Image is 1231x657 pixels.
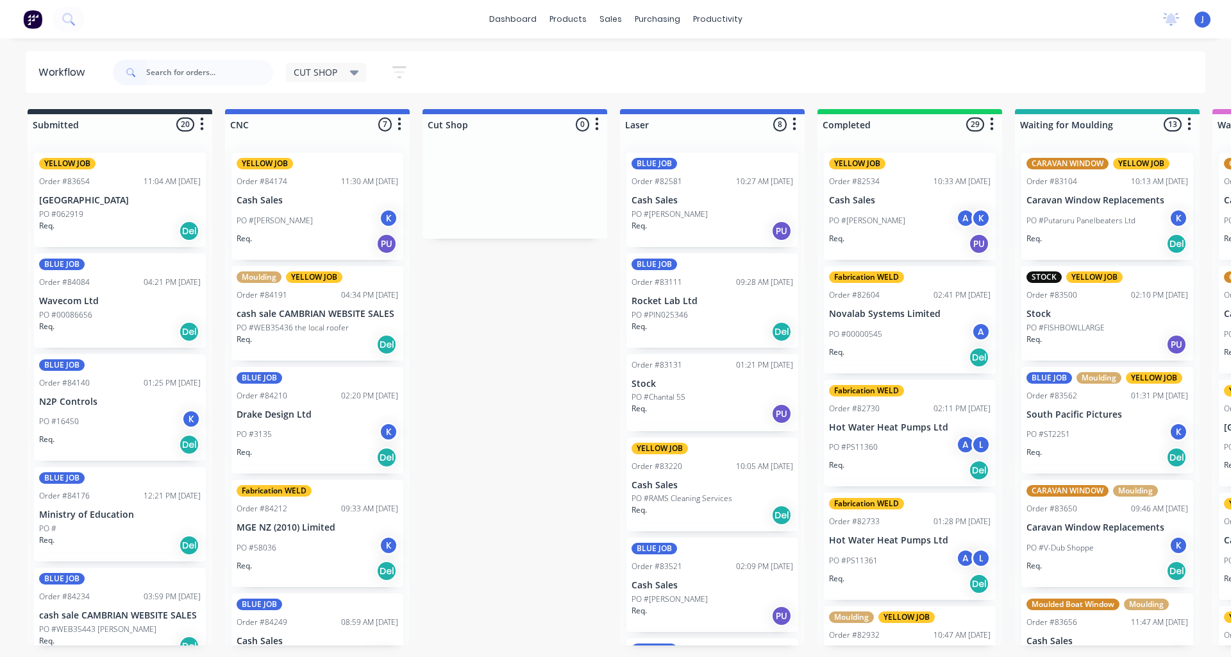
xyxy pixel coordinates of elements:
[376,561,397,581] div: Del
[341,289,398,301] div: 04:34 PM [DATE]
[829,289,880,301] div: Order #82604
[1169,536,1188,555] div: K
[146,60,273,85] input: Search for orders...
[736,277,793,288] div: 09:28 AM [DATE]
[231,153,403,260] div: YELLOW JOBOrder #8417411:30 AM [DATE]Cash SalesPO #[PERSON_NAME]KReq.PU
[1026,542,1094,554] p: PO #V-Dub Shoppe
[1131,390,1188,402] div: 01:31 PM [DATE]
[1026,215,1135,226] p: PO #Putaruru Panelbeaters Ltd
[969,574,989,594] div: Del
[632,493,732,504] p: PO #RAMS Cleaning Services
[1026,636,1188,647] p: Cash Sales
[1026,233,1042,244] p: Req.
[1113,158,1169,169] div: YELLOW JOB
[971,209,991,228] div: K
[632,561,682,572] div: Order #83521
[971,549,991,568] div: L
[39,523,56,534] p: PO #
[1131,503,1188,515] div: 09:46 AM [DATE]
[237,309,398,320] p: cash sale CAMBRIAN WEBSITE SALES
[237,617,287,628] div: Order #84249
[829,346,844,358] p: Req.
[829,403,880,414] div: Order #82730
[1131,617,1188,628] div: 11:47 AM [DATE]
[39,277,90,288] div: Order #84084
[237,334,252,345] p: Req.
[237,158,293,169] div: YELLOW JOB
[829,233,844,244] p: Req.
[341,503,398,515] div: 09:33 AM [DATE]
[829,459,844,471] p: Req.
[1026,409,1188,420] p: South Pacific Pictures
[1026,372,1072,384] div: BLUE JOB
[376,334,397,355] div: Del
[286,271,342,283] div: YELLOW JOB
[1026,390,1077,402] div: Order #83562
[934,403,991,414] div: 02:11 PM [DATE]
[237,176,287,187] div: Order #84174
[1021,480,1193,587] div: CARAVAN WINDOWMouldingOrder #8365009:46 AM [DATE]Caravan Window ReplacementsPO #V-Dub ShoppeKReq.Del
[294,65,337,79] span: CUT SHOP
[231,266,403,361] div: MouldingYELLOW JOBOrder #8419104:34 PM [DATE]cash sale CAMBRIAN WEBSITE SALESPO #WEB35436 the loc...
[829,611,874,623] div: Moulding
[34,153,206,247] div: YELLOW JOBOrder #8365411:04 AM [DATE][GEOGRAPHIC_DATA]PO #062919Req.Del
[1026,322,1105,334] p: PO #FISHBOWLLARGE
[824,153,996,260] div: YELLOW JOBOrder #8253410:33 AM [DATE]Cash SalesPO #[PERSON_NAME]AKReq.PU
[829,328,882,340] p: PO #00000545
[969,460,989,481] div: Del
[1131,289,1188,301] div: 02:10 PM [DATE]
[237,233,252,244] p: Req.
[34,467,206,561] div: BLUE JOBOrder #8417612:21 PM [DATE]Ministry of EducationPO #Req.Del
[39,591,90,602] div: Order #84234
[376,447,397,468] div: Del
[23,10,42,29] img: Factory
[829,573,844,584] p: Req.
[1126,372,1182,384] div: YELLOW JOB
[341,390,398,402] div: 02:20 PM [DATE]
[632,195,793,206] p: Cash Sales
[179,535,199,556] div: Del
[1026,176,1077,187] div: Order #83104
[237,372,282,384] div: BLUE JOB
[969,234,989,254] div: PU
[144,176,201,187] div: 11:04 AM [DATE]
[39,377,90,389] div: Order #84140
[237,503,287,515] div: Order #84212
[626,253,798,348] div: BLUE JOBOrder #8311109:28 AM [DATE]Rocket Lab LtdPO #PIN025346Req.Del
[237,322,349,334] p: PO #WEB35436 the local roofer
[736,561,793,572] div: 02:09 PM [DATE]
[771,606,792,626] div: PU
[632,259,677,270] div: BLUE JOB
[632,593,708,605] p: PO #[PERSON_NAME]
[144,377,201,389] div: 01:25 PM [DATE]
[632,644,677,655] div: BLUE JOB
[379,422,398,441] div: K
[632,158,677,169] div: BLUE JOB
[1169,209,1188,228] div: K
[39,321,54,332] p: Req.
[632,379,793,389] p: Stock
[736,461,793,472] div: 10:05 AM [DATE]
[632,309,688,321] p: PO #PIN025346
[39,309,92,321] p: PO #00086656
[1026,195,1188,206] p: Caravan Window Replacements
[1113,485,1158,497] div: Moulding
[829,422,991,433] p: Hot Water Heat Pumps Ltd
[543,10,593,29] div: products
[34,253,206,348] div: BLUE JOBOrder #8408404:21 PM [DATE]Wavecom LtdPO #00086656Req.Del
[1124,599,1169,610] div: Moulding
[237,542,276,554] p: PO #58036
[1021,266,1193,361] div: STOCKYELLOW JOBOrder #8350002:10 PM [DATE]StockPO #FISHBOWLLARGEReq.PU
[39,195,201,206] p: [GEOGRAPHIC_DATA]
[824,493,996,600] div: Fabrication WELDOrder #8273301:28 PM [DATE]Hot Water Heat Pumps LtdPO #PS11361ALReq.Del
[39,259,85,270] div: BLUE JOB
[1026,560,1042,572] p: Req.
[829,309,991,320] p: Novalab Systems Limited
[969,347,989,368] div: Del
[632,443,688,454] div: YELLOW JOB
[1026,309,1188,320] p: Stock
[237,560,252,572] p: Req.
[1026,334,1042,345] p: Req.
[736,359,793,371] div: 01:21 PM [DATE]
[1026,429,1070,440] p: PO #ST2251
